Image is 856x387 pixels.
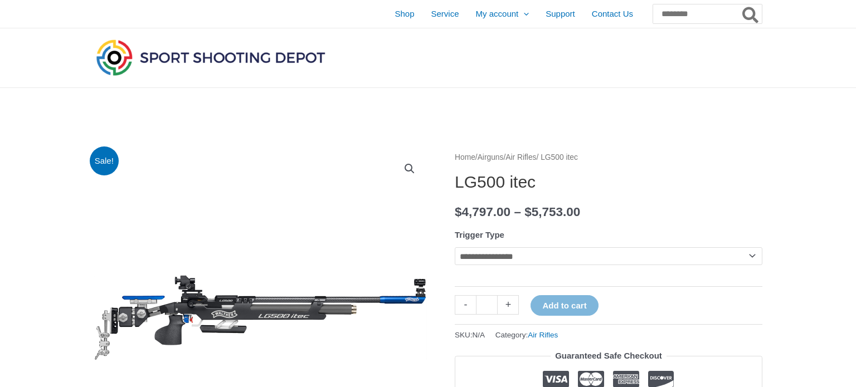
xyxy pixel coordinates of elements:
[524,205,532,219] span: $
[455,205,510,219] bdi: 4,797.00
[455,205,462,219] span: $
[455,153,475,161] a: Home
[455,230,504,239] label: Trigger Type
[478,153,504,161] a: Airguns
[551,348,667,364] legend: Guaranteed Safe Checkout
[476,295,498,315] input: Product quantity
[740,4,762,23] button: Search
[514,205,521,219] span: –
[524,205,580,219] bdi: 5,753.00
[455,150,762,165] nav: Breadcrumb
[505,153,536,161] a: Air Rifles
[455,295,476,315] a: -
[90,146,119,176] span: Sale!
[473,331,485,339] span: N/A
[528,331,558,339] a: Air Rifles
[455,172,762,192] h1: LG500 itec
[94,37,328,78] img: Sport Shooting Depot
[531,295,598,316] button: Add to cart
[400,159,420,179] a: View full-screen image gallery
[498,295,519,315] a: +
[495,328,558,342] span: Category:
[455,328,485,342] span: SKU:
